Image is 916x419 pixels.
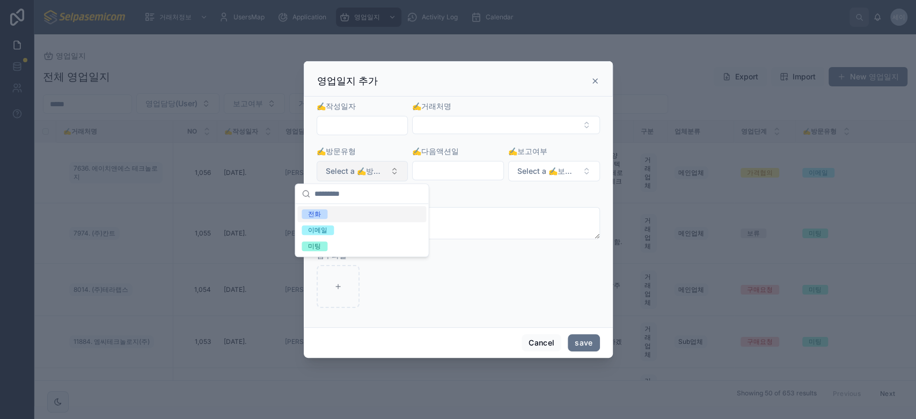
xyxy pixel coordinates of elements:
[508,146,547,156] span: ✍️보고여부
[568,334,599,351] button: save
[522,334,561,351] button: Cancel
[412,146,459,156] span: ✍️다음액션일
[308,241,321,251] div: 미팅
[308,225,327,235] div: 이메일
[308,209,321,219] div: 전화
[317,75,378,87] h3: 영업일지 추가
[508,161,600,181] button: Select Button
[412,101,451,111] span: ✍️거래처명
[317,161,408,181] button: Select Button
[412,116,599,134] button: Select Button
[317,146,356,156] span: ✍️방문유형
[317,101,356,111] span: ✍️작성일자
[326,166,386,177] span: Select a ✍️방문유형
[295,204,428,256] div: Suggestions
[517,166,578,177] span: Select a ✍️보고여부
